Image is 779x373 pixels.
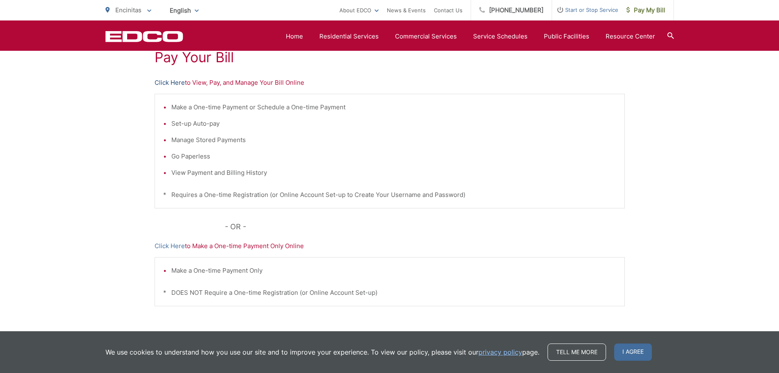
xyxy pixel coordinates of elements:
[106,347,539,357] p: We use cookies to understand how you use our site and to improve your experience. To view our pol...
[155,49,625,66] h1: Pay Your Bill
[544,32,589,41] a: Public Facilities
[387,5,426,15] a: News & Events
[171,168,616,178] li: View Payment and Billing History
[171,151,616,161] li: Go Paperless
[286,32,303,41] a: Home
[171,135,616,145] li: Manage Stored Payments
[155,78,185,88] a: Click Here
[106,31,183,42] a: EDCD logo. Return to the homepage.
[225,221,625,233] p: - OR -
[115,6,141,14] span: Encinitas
[163,190,616,200] p: * Requires a One-time Registration (or Online Account Set-up to Create Your Username and Password)
[319,32,379,41] a: Residential Services
[171,266,616,276] li: Make a One-time Payment Only
[339,5,379,15] a: About EDCO
[164,3,205,18] span: English
[548,344,606,361] a: Tell me more
[614,344,652,361] span: I agree
[395,32,457,41] a: Commercial Services
[171,102,616,112] li: Make a One-time Payment or Schedule a One-time Payment
[155,241,625,251] p: to Make a One-time Payment Only Online
[155,78,625,88] p: to View, Pay, and Manage Your Bill Online
[606,32,655,41] a: Resource Center
[171,119,616,129] li: Set-up Auto-pay
[163,288,616,298] p: * DOES NOT Require a One-time Registration (or Online Account Set-up)
[155,241,185,251] a: Click Here
[626,5,665,15] span: Pay My Bill
[434,5,462,15] a: Contact Us
[473,32,528,41] a: Service Schedules
[478,347,522,357] a: privacy policy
